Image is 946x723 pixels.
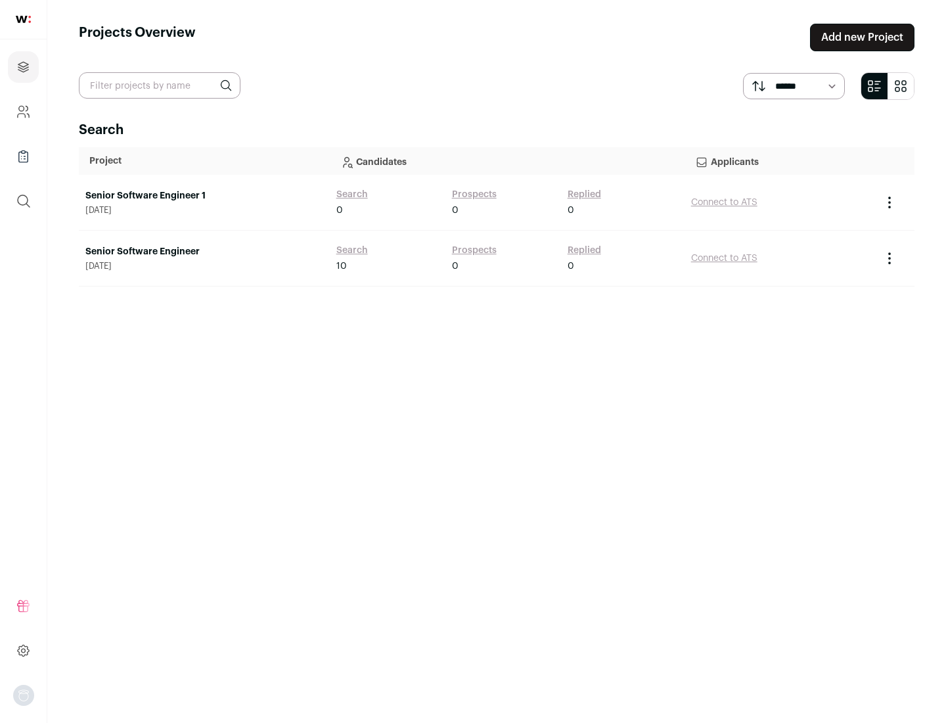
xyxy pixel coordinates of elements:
[16,16,31,23] img: wellfound-shorthand-0d5821cbd27db2630d0214b213865d53afaa358527fdda9d0ea32b1df1b89c2c.svg
[8,141,39,172] a: Company Lists
[79,72,240,99] input: Filter projects by name
[452,244,497,257] a: Prospects
[691,254,757,263] a: Connect to ATS
[85,245,323,258] a: Senior Software Engineer
[882,250,897,266] button: Project Actions
[568,204,574,217] span: 0
[882,195,897,210] button: Project Actions
[452,188,497,201] a: Prospects
[691,198,757,207] a: Connect to ATS
[85,205,323,216] span: [DATE]
[568,260,574,273] span: 0
[452,260,459,273] span: 0
[13,685,34,706] img: nopic.png
[8,96,39,128] a: Company and ATS Settings
[452,204,459,217] span: 0
[336,244,368,257] a: Search
[568,244,601,257] a: Replied
[568,188,601,201] a: Replied
[89,154,319,168] p: Project
[336,260,347,273] span: 10
[85,261,323,271] span: [DATE]
[13,685,34,706] button: Open dropdown
[79,121,914,139] h2: Search
[79,24,196,51] h1: Projects Overview
[340,148,674,174] p: Candidates
[8,51,39,83] a: Projects
[810,24,914,51] a: Add new Project
[695,148,865,174] p: Applicants
[336,204,343,217] span: 0
[336,188,368,201] a: Search
[85,189,323,202] a: Senior Software Engineer 1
